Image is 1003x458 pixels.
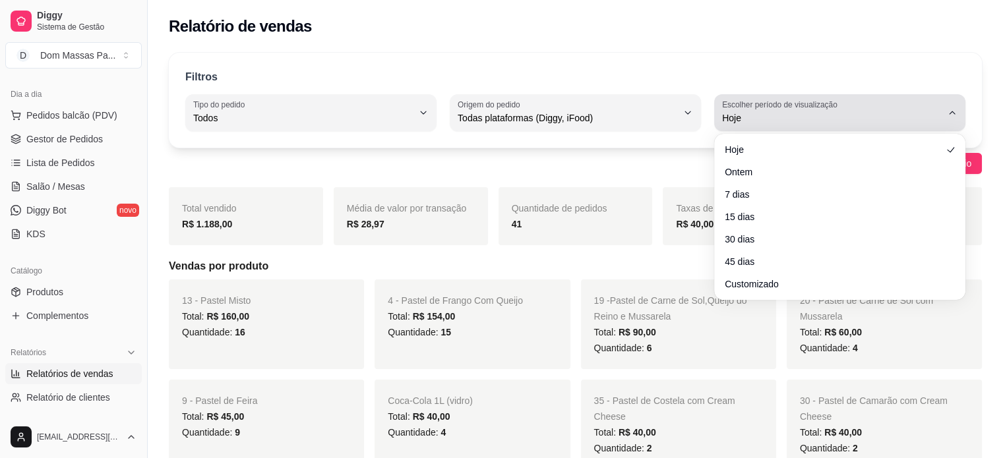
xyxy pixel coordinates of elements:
span: R$ 154,00 [413,311,456,322]
span: Taxas de entrega [676,203,746,214]
span: Hoje [722,111,942,125]
span: R$ 40,00 [824,427,862,438]
span: Lista de Pedidos [26,156,95,169]
span: 9 - Pastel de Feira [182,395,257,406]
span: Quantidade: [182,327,245,337]
span: 30 - Pastel de Camarão com Cream Cheese [800,395,948,422]
span: 13 - Pastel Misto [182,295,251,306]
span: D [16,49,30,62]
span: Quantidade: [182,427,240,438]
span: Quantidade: [594,343,652,353]
span: Total: [594,427,656,438]
span: Relatório de clientes [26,391,110,404]
span: 4 [441,427,446,438]
span: 15 [441,327,451,337]
span: R$ 40,00 [619,427,656,438]
span: Relatórios [11,347,46,358]
span: R$ 45,00 [206,411,244,422]
span: Quantidade: [800,343,858,353]
span: R$ 60,00 [824,327,862,337]
span: 4 - Pastel de Frango Com Queijo [388,295,523,306]
label: Tipo do pedido [193,99,249,110]
span: Total: [182,311,249,322]
span: Quantidade: [388,327,451,337]
span: 4 [853,343,858,353]
span: Quantidade: [800,443,858,453]
span: Complementos [26,309,88,322]
span: 2 [647,443,652,453]
h5: Vendas por produto [169,258,982,274]
span: 6 [647,343,652,353]
span: Produtos [26,285,63,299]
strong: R$ 40,00 [676,219,714,229]
div: Dom Massas Pa ... [40,49,115,62]
span: 15 dias [725,210,942,223]
h2: Relatório de vendas [169,16,312,37]
span: Pedidos balcão (PDV) [26,109,117,122]
label: Origem do pedido [458,99,524,110]
span: 7 dias [725,188,942,201]
span: R$ 40,00 [413,411,450,422]
span: Total: [388,311,455,322]
span: 9 [235,427,240,438]
span: Relatório de mesas [26,415,106,428]
span: Quantidade: [388,427,446,438]
span: Total: [800,427,862,438]
span: Sistema de Gestão [37,22,137,32]
span: KDS [26,227,46,241]
span: Hoje [725,143,942,156]
span: Ontem [725,165,942,179]
span: 19 -Pastel de Carne de Sol,Queijo do Reino e Mussarela [594,295,747,322]
span: Relatórios de vendas [26,367,113,380]
strong: R$ 1.188,00 [182,219,232,229]
span: Gestor de Pedidos [26,132,103,146]
span: Quantidade: [594,443,652,453]
span: 45 dias [725,255,942,268]
span: Salão / Mesas [26,180,85,193]
strong: R$ 28,97 [347,219,384,229]
span: Diggy [37,10,137,22]
span: Quantidade de pedidos [512,203,607,214]
span: [EMAIL_ADDRESS][DOMAIN_NAME] [37,432,121,442]
span: Customizado [725,277,942,291]
span: Total: [182,411,244,422]
button: Select a team [5,42,142,69]
span: Coca-Cola 1L (vidro) [388,395,473,406]
span: Total: [800,327,862,337]
span: 2 [853,443,858,453]
span: Diggy Bot [26,204,67,217]
span: Total: [594,327,656,337]
span: R$ 90,00 [619,327,656,337]
strong: 41 [512,219,522,229]
span: 35 - Pastel de Costela com Cream Cheese [594,395,735,422]
span: R$ 160,00 [206,311,249,322]
span: Média de valor por transação [347,203,466,214]
span: Total vendido [182,203,237,214]
span: Todas plataformas (Diggy, iFood) [458,111,677,125]
div: Catálogo [5,260,142,281]
span: Todos [193,111,413,125]
span: Total: [388,411,450,422]
p: Filtros [185,69,218,85]
span: 30 dias [725,233,942,246]
label: Escolher período de visualização [722,99,841,110]
div: Dia a dia [5,84,142,105]
span: 16 [235,327,245,337]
